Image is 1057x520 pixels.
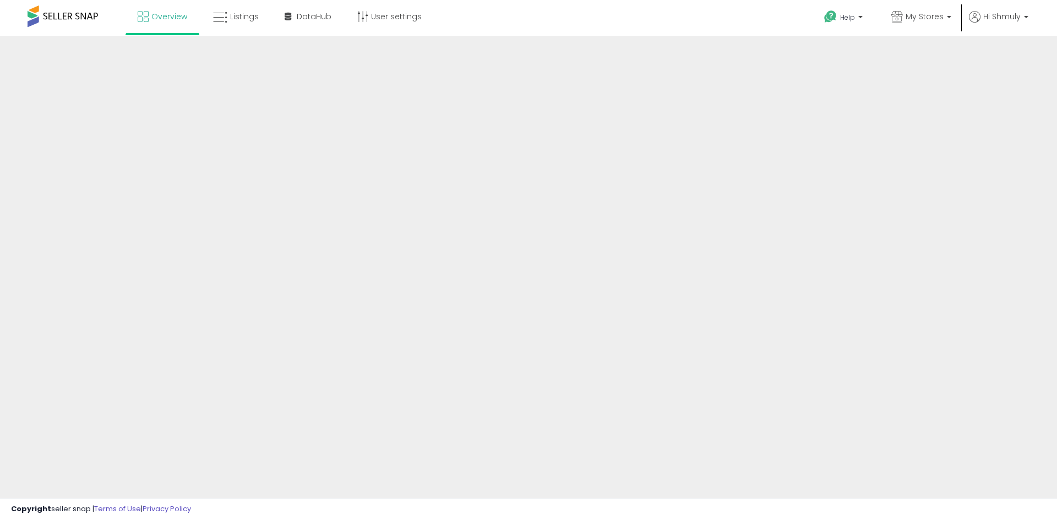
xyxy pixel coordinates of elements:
span: Hi Shmuly [983,11,1021,22]
span: DataHub [297,11,331,22]
a: Help [815,2,874,36]
i: Get Help [824,10,837,24]
a: Hi Shmuly [969,11,1028,36]
span: Help [840,13,855,22]
span: Overview [151,11,187,22]
span: My Stores [906,11,944,22]
span: Listings [230,11,259,22]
